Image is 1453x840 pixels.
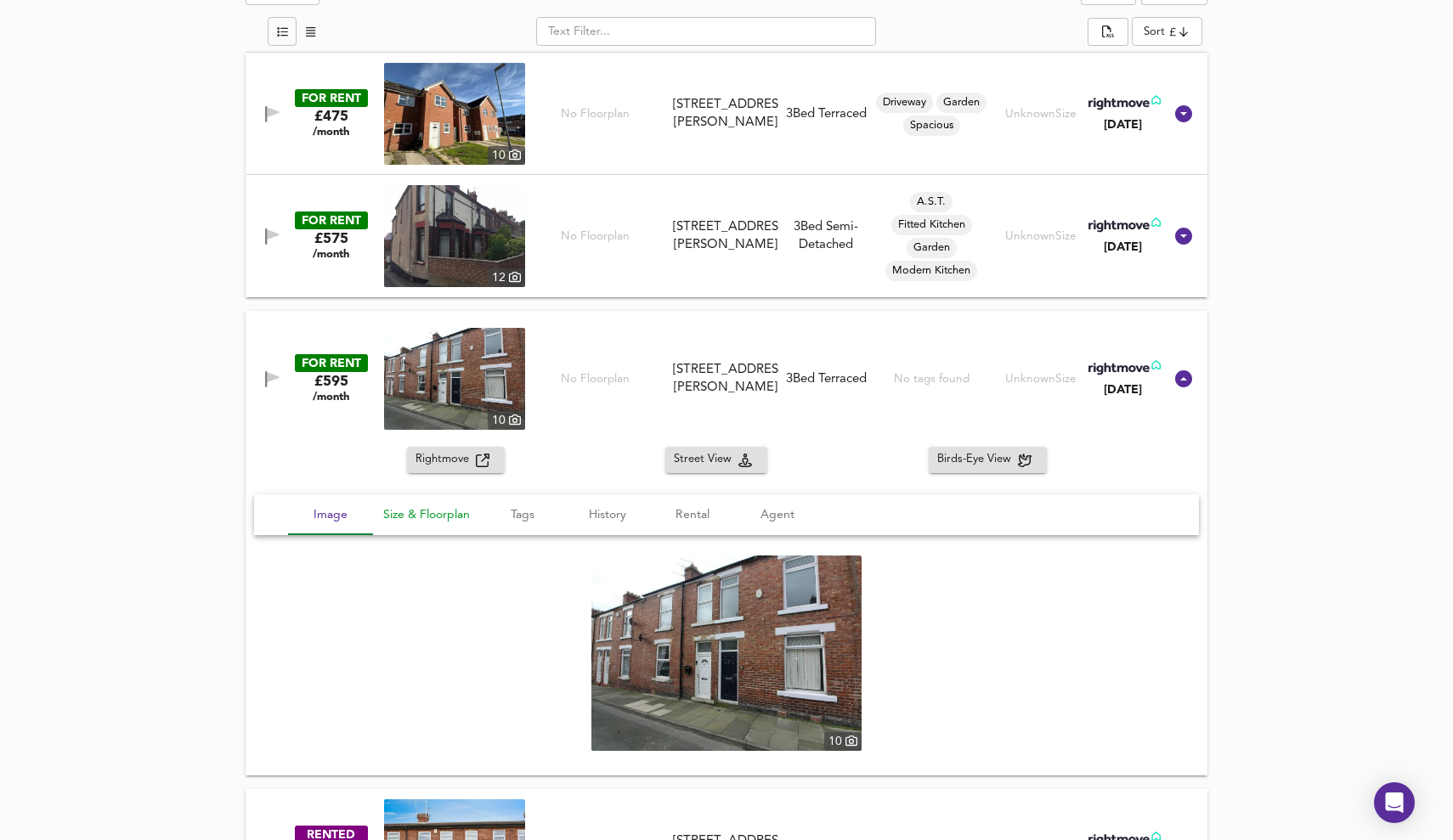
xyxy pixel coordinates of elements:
[246,311,1207,447] div: FOR RENT£595 /monthproperty thumbnail 10 No Floorplan[STREET_ADDRESS][PERSON_NAME]3Bed TerracedNo...
[937,450,1018,470] span: Birds-Eye View
[1374,782,1415,823] div: Open Intercom Messenger
[313,391,349,404] span: /month
[824,732,862,751] div: 10
[891,215,972,235] div: Fitted Kitchen
[295,89,368,107] div: FOR RENT
[313,229,349,262] div: £575
[246,447,1207,775] div: FOR RENT£595 /monthproperty thumbnail 10 No Floorplan[STREET_ADDRESS][PERSON_NAME]3Bed TerracedNo...
[536,17,876,46] input: Text Filter...
[903,116,960,136] div: Spacious
[561,371,630,387] span: No Floorplan
[876,93,933,113] div: Driveway
[490,505,555,526] span: Tags
[295,354,368,372] div: FOR RENT
[929,447,1047,473] button: Birds-Eye View
[1173,104,1194,124] svg: Show Details
[910,192,953,212] div: A.S.T.
[384,328,525,430] a: property thumbnail 10
[1005,371,1077,387] div: Unknown Size
[298,505,363,526] span: Image
[488,268,525,287] div: 12
[384,63,525,165] img: property thumbnail
[891,217,972,233] span: Fitted Kitchen
[786,370,867,388] div: 3 Bed Terraced
[1085,239,1161,256] div: [DATE]
[665,447,767,473] button: Street View
[894,371,970,387] div: No tags found
[673,361,779,397] div: [STREET_ADDRESS][PERSON_NAME]
[745,505,810,526] span: Agent
[488,146,525,165] div: 10
[384,185,525,287] a: property thumbnail 12
[575,505,640,526] span: History
[885,263,977,279] span: Modern Kitchen
[384,328,525,430] img: property thumbnail
[561,228,630,245] span: No Floorplan
[660,505,725,526] span: Rental
[313,126,349,139] span: /month
[488,411,525,430] div: 10
[903,118,960,133] span: Spacious
[313,248,349,262] span: /month
[907,238,957,258] div: Garden
[384,185,525,287] img: property thumbnail
[1085,116,1161,133] div: [DATE]
[313,107,349,139] div: £475
[673,218,779,255] div: [STREET_ADDRESS][PERSON_NAME]
[561,106,630,122] span: No Floorplan
[876,95,933,110] span: Driveway
[786,105,867,123] div: 3 Bed Terraced
[591,555,862,751] a: property thumbnail 10
[666,96,786,132] div: Douthwaite Road, Bishop Auckland, County Durham, DL14 6QP
[591,555,862,751] img: property thumbnail
[1085,381,1161,398] div: [DATE]
[673,96,779,132] div: [STREET_ADDRESS][PERSON_NAME]
[1173,226,1194,246] svg: Show Details
[246,53,1207,175] div: FOR RENT£475 /monthproperty thumbnail 10 No Floorplan[STREET_ADDRESS][PERSON_NAME]3Bed TerracedDr...
[936,93,987,113] div: Garden
[936,95,987,110] span: Garden
[1132,17,1202,46] div: Sort
[407,447,505,473] button: Rightmove
[1173,369,1194,389] svg: Show Details
[1144,24,1165,40] div: Sort
[295,211,368,229] div: FOR RENT
[666,218,786,255] div: South View, Bishop Auckland, DL14 7TE
[246,175,1207,297] div: FOR RENT£575 /monthproperty thumbnail 12 No Floorplan[STREET_ADDRESS][PERSON_NAME]3Bed Semi-Detac...
[885,261,977,281] div: Modern Kitchen
[910,194,953,210] span: A.S.T.
[1005,228,1077,245] div: Unknown Size
[313,372,349,404] div: £595
[383,505,470,526] span: Size & Floorplan
[1088,18,1128,47] div: split button
[907,240,957,256] span: Garden
[674,450,738,470] span: Street View
[786,218,868,255] div: 3 Bed Semi-Detached
[384,63,525,165] a: property thumbnail 10
[416,450,476,470] span: Rightmove
[1005,106,1077,122] div: Unknown Size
